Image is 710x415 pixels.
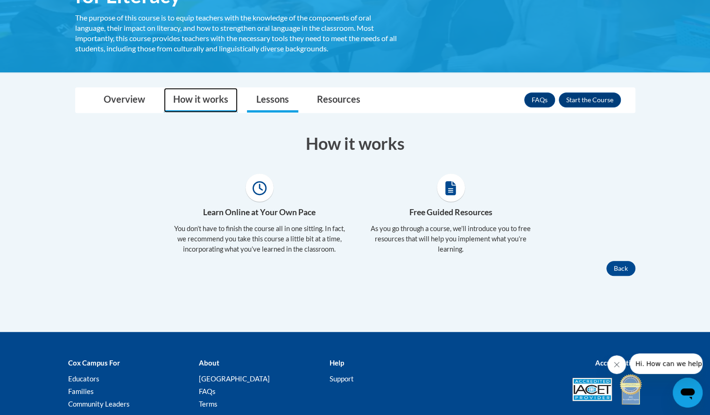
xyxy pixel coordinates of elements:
[164,88,238,113] a: How it works
[630,353,703,374] iframe: Message from company
[75,132,635,155] h3: How it works
[673,378,703,408] iframe: Button to launch messaging window
[171,224,348,254] p: You don’t have to finish the course all in one sitting. In fact, we recommend you take this cours...
[362,206,540,218] h4: Free Guided Resources
[68,400,130,408] a: Community Leaders
[559,92,621,107] button: Enroll
[198,387,215,395] a: FAQs
[68,359,120,367] b: Cox Campus For
[171,206,348,218] h4: Learn Online at Your Own Pace
[198,400,217,408] a: Terms
[6,7,76,14] span: Hi. How can we help?
[198,359,219,367] b: About
[524,92,555,107] a: FAQs
[75,13,397,54] div: The purpose of this course is to equip teachers with the knowledge of the components of oral lang...
[94,88,155,113] a: Overview
[607,355,626,374] iframe: Close message
[329,359,344,367] b: Help
[68,387,94,395] a: Families
[198,374,269,383] a: [GEOGRAPHIC_DATA]
[308,88,370,113] a: Resources
[362,224,540,254] p: As you go through a course, we’ll introduce you to free resources that will help you implement wh...
[329,374,353,383] a: Support
[247,88,298,113] a: Lessons
[595,359,642,367] b: Accreditations
[68,374,99,383] a: Educators
[606,261,635,276] button: Back
[572,378,612,401] img: Accredited IACET® Provider
[619,373,642,406] img: IDA® Accredited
